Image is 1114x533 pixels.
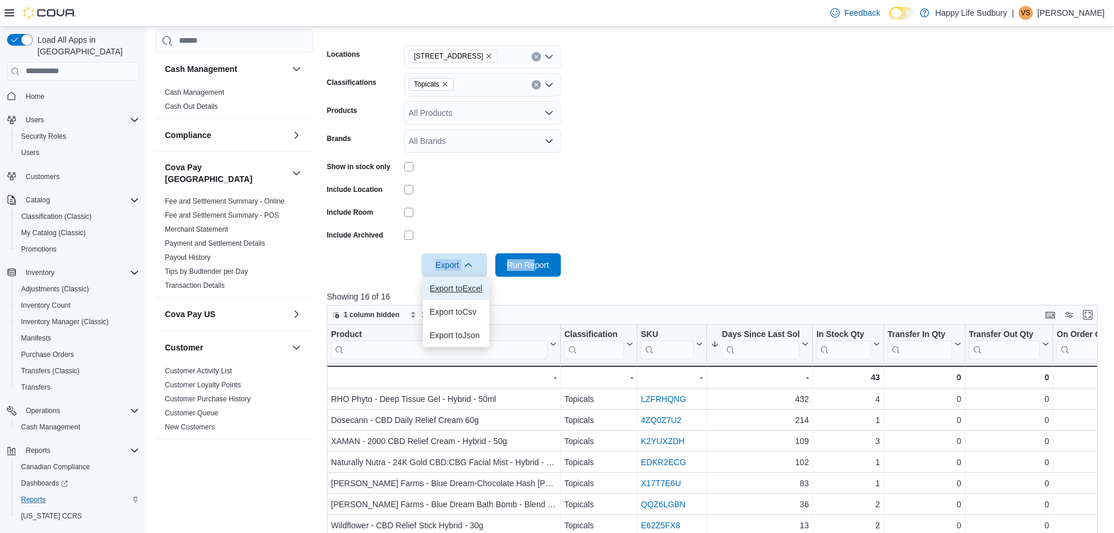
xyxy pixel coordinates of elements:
[544,80,554,90] button: Open list of options
[21,301,71,310] span: Inventory Count
[165,281,225,290] a: Transaction Details
[564,497,633,511] div: Topicals
[289,166,303,180] button: Cova Pay [GEOGRAPHIC_DATA]
[968,518,1049,532] div: 0
[12,459,144,475] button: Canadian Compliance
[710,392,809,406] div: 432
[12,208,144,225] button: Classification (Classic)
[816,497,880,511] div: 2
[21,245,57,254] span: Promotions
[12,346,144,363] button: Purchase Orders
[430,331,482,340] span: Export to Json
[165,450,287,462] button: Discounts & Promotions
[888,518,961,532] div: 0
[21,113,49,127] button: Users
[21,148,39,157] span: Users
[888,392,961,406] div: 0
[327,78,377,87] label: Classifications
[12,419,144,435] button: Cash Management
[544,52,554,61] button: Open list of options
[889,19,890,20] span: Dark Mode
[532,52,541,61] button: Clear input
[532,80,541,90] button: Clear input
[165,239,265,248] span: Payment and Settlement Details
[165,422,215,432] span: New Customers
[414,78,439,90] span: Topicals
[888,329,952,340] div: Transfer In Qty
[26,92,44,101] span: Home
[564,518,633,532] div: Topicals
[544,136,554,146] button: Open list of options
[21,169,139,184] span: Customers
[165,161,287,185] button: Cova Pay [GEOGRAPHIC_DATA]
[165,239,265,247] a: Payment and Settlement Details
[409,78,454,91] span: Topicals
[816,518,880,532] div: 2
[12,475,144,491] a: Dashboards
[327,231,383,240] label: Include Archived
[710,455,809,469] div: 102
[165,63,237,75] h3: Cash Management
[331,434,557,448] div: XAMAN - 2000 CBD Relief Cream - Hybrid - 50g
[816,329,871,340] div: In Stock Qty
[165,197,285,206] span: Fee and Settlement Summary - Online
[844,7,880,19] span: Feedback
[710,329,809,359] button: Days Since Last Sold
[26,172,60,181] span: Customers
[21,113,139,127] span: Users
[16,242,139,256] span: Promotions
[888,370,961,384] div: 0
[564,392,633,406] div: Topicals
[641,370,703,384] div: -
[816,370,880,384] div: 43
[710,497,809,511] div: 36
[12,379,144,396] button: Transfers
[165,308,215,320] h3: Cova Pay US
[21,212,92,221] span: Classification (Classic)
[21,422,80,432] span: Cash Management
[327,291,1106,302] p: Showing 16 of 16
[641,458,686,467] a: EDKR2ECG
[16,364,139,378] span: Transfers (Classic)
[16,282,94,296] a: Adjustments (Classic)
[2,403,144,419] button: Operations
[1037,6,1105,20] p: [PERSON_NAME]
[888,413,961,427] div: 0
[165,267,248,276] span: Tips by Budtender per Day
[289,128,303,142] button: Compliance
[327,106,357,115] label: Products
[564,329,624,359] div: Classification
[968,455,1049,469] div: 0
[165,423,215,431] a: New Customers
[641,521,680,530] a: E62Z5FX8
[16,129,71,143] a: Security Roles
[327,134,351,143] label: Brands
[289,62,303,76] button: Cash Management
[16,420,85,434] a: Cash Management
[21,89,139,104] span: Home
[422,310,465,319] span: 1 field sorted
[331,455,557,469] div: Naturally Nutra - 24K Gold CBD:CBG Facial Mist - Hybrid - 60ml
[710,476,809,490] div: 83
[968,329,1039,359] div: Transfer Out Qty
[16,315,139,329] span: Inventory Manager (Classic)
[1019,6,1033,20] div: Victoria Suotaila
[968,497,1049,511] div: 0
[21,443,139,458] span: Reports
[21,333,51,343] span: Manifests
[422,253,487,277] button: Export
[21,132,66,141] span: Security Roles
[564,455,633,469] div: Topicals
[16,493,139,507] span: Reports
[641,479,681,488] a: X17T7E6U
[816,434,880,448] div: 3
[165,102,218,111] a: Cash Out Details
[12,508,144,524] button: [US_STATE] CCRS
[21,350,74,359] span: Purchase Orders
[442,81,449,88] button: Remove Topicals from selection in this group
[16,460,95,474] a: Canadian Compliance
[21,284,89,294] span: Adjustments (Classic)
[2,112,144,128] button: Users
[165,225,228,233] a: Merchant Statement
